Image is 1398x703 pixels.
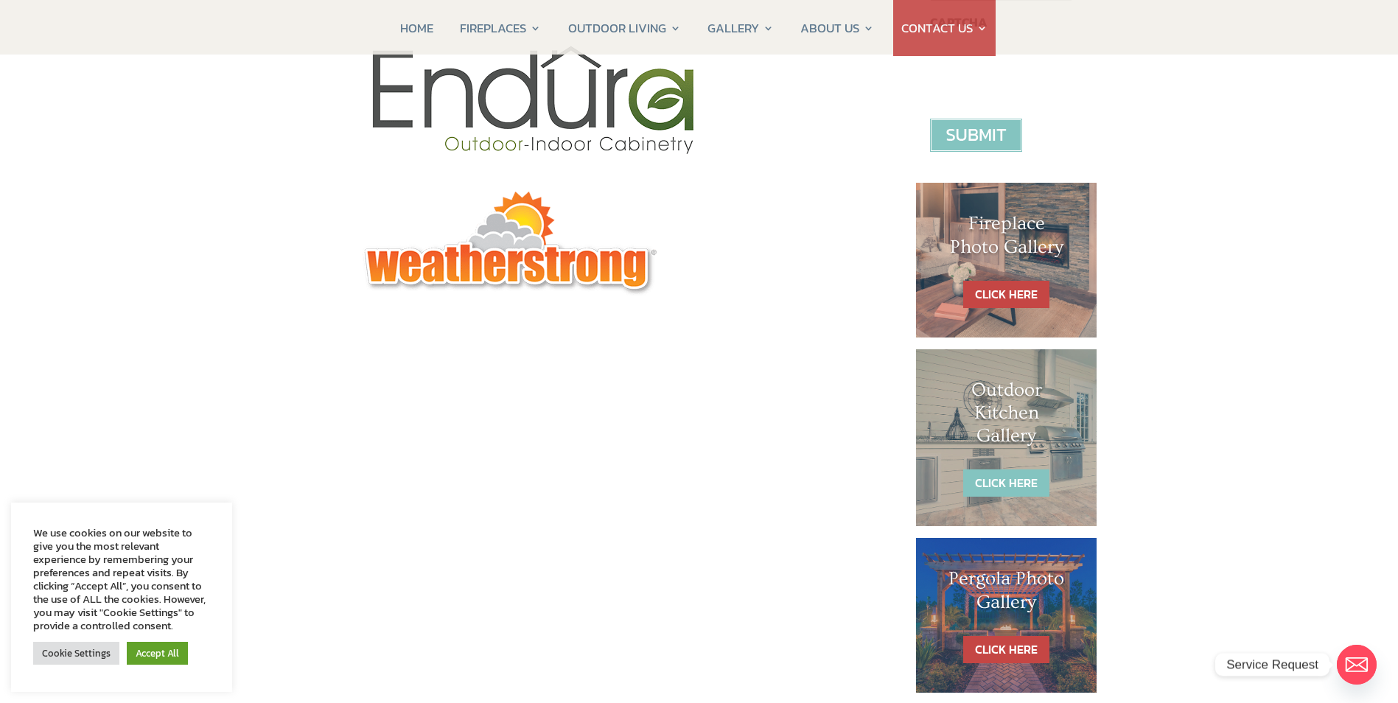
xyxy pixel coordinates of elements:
[963,281,1049,308] a: CLICK HERE
[963,469,1049,497] a: CLICK HERE
[946,212,1068,265] h1: Fireplace Photo Gallery
[946,567,1068,620] h1: Pergola Photo Gallery
[127,642,188,665] a: Accept All
[33,526,210,632] div: We use cookies on our website to give you the most relevant experience by remembering your prefer...
[360,189,665,297] img: weatherstrong
[1337,645,1377,685] a: Email
[360,17,716,179] img: endura
[963,636,1049,663] a: CLICK HERE
[946,379,1068,455] h1: Outdoor Kitchen Gallery
[930,119,1022,152] input: Submit
[360,165,716,184] a: endura outdoor kitchen cabinets
[930,38,1154,95] iframe: reCAPTCHA
[33,642,119,665] a: Cookie Settings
